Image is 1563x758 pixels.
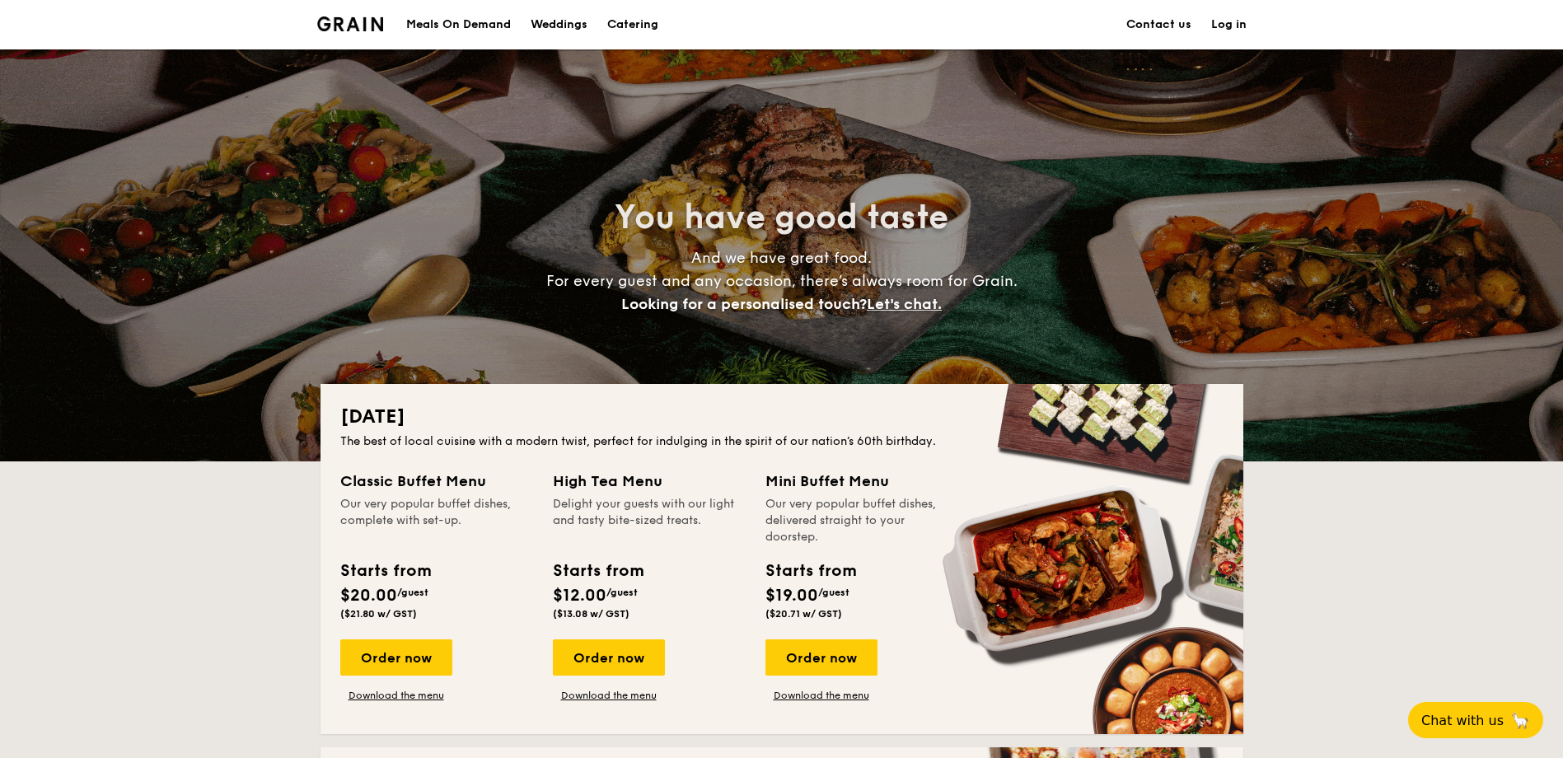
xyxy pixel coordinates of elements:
h2: [DATE] [340,404,1224,430]
span: You have good taste [615,198,948,237]
div: Order now [553,639,665,676]
span: $19.00 [765,586,818,606]
a: Logotype [317,16,384,31]
span: /guest [818,587,849,598]
div: Starts from [765,559,855,583]
div: Our very popular buffet dishes, delivered straight to your doorstep. [765,496,958,545]
div: The best of local cuisine with a modern twist, perfect for indulging in the spirit of our nation’... [340,433,1224,450]
span: 🦙 [1510,711,1530,730]
div: Order now [765,639,877,676]
img: Grain [317,16,384,31]
a: Download the menu [765,689,877,702]
span: /guest [606,587,638,598]
span: $20.00 [340,586,397,606]
span: ($20.71 w/ GST) [765,608,842,620]
div: Classic Buffet Menu [340,470,533,493]
div: High Tea Menu [553,470,746,493]
button: Chat with us🦙 [1408,702,1543,738]
a: Download the menu [340,689,452,702]
span: /guest [397,587,428,598]
span: And we have great food. For every guest and any occasion, there’s always room for Grain. [546,249,1018,313]
span: Chat with us [1421,713,1504,728]
span: $12.00 [553,586,606,606]
div: Starts from [340,559,430,583]
a: Download the menu [553,689,665,702]
span: ($13.08 w/ GST) [553,608,629,620]
div: Order now [340,639,452,676]
div: Mini Buffet Menu [765,470,958,493]
div: Starts from [553,559,643,583]
span: ($21.80 w/ GST) [340,608,417,620]
span: Let's chat. [867,295,942,313]
div: Our very popular buffet dishes, complete with set-up. [340,496,533,545]
div: Delight your guests with our light and tasty bite-sized treats. [553,496,746,545]
span: Looking for a personalised touch? [621,295,867,313]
